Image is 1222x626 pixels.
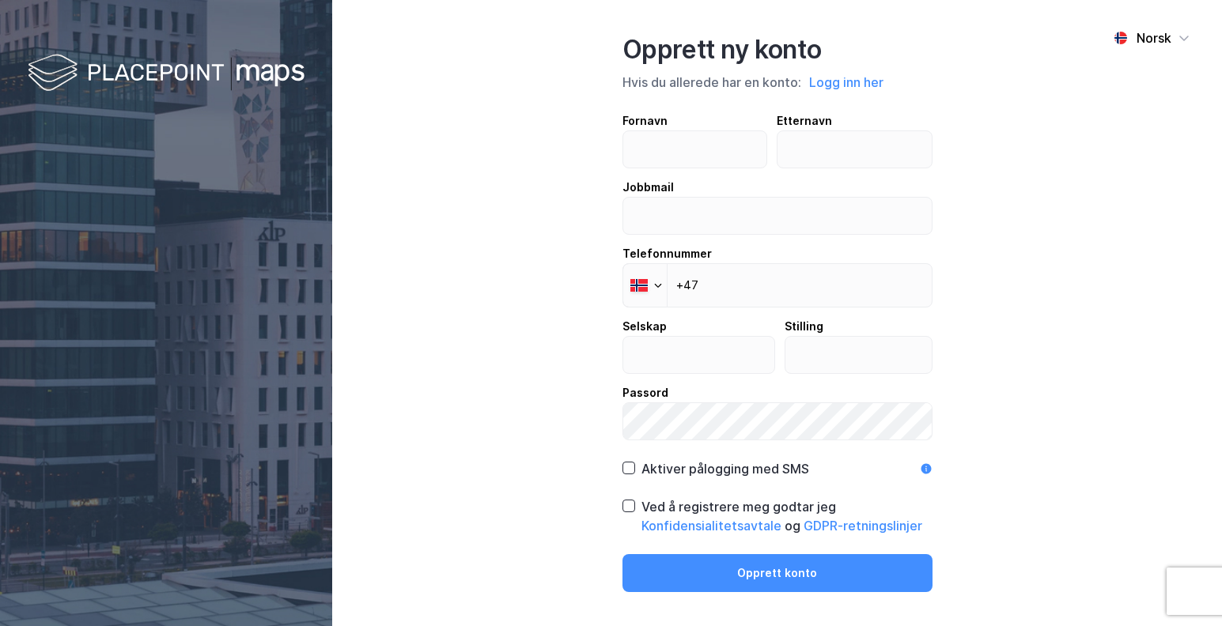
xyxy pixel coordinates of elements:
[622,34,933,66] div: Opprett ny konto
[622,263,933,307] input: Telefonnummer
[28,51,305,97] img: logo-white.f07954bde2210d2a523dddb988cd2aa7.svg
[622,383,933,402] div: Passord
[1143,550,1222,626] iframe: Chat Widget
[777,111,933,130] div: Etternavn
[622,554,933,592] button: Opprett konto
[641,459,809,478] div: Aktiver pålogging med SMS
[804,72,888,92] button: Logg inn her
[1137,28,1171,47] div: Norsk
[622,111,768,130] div: Fornavn
[641,497,933,535] div: Ved å registrere meg godtar jeg og
[622,72,933,92] div: Hvis du allerede har en konto:
[622,317,776,336] div: Selskap
[622,178,933,197] div: Jobbmail
[622,244,933,263] div: Telefonnummer
[785,317,933,336] div: Stilling
[623,264,667,307] div: Norway: + 47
